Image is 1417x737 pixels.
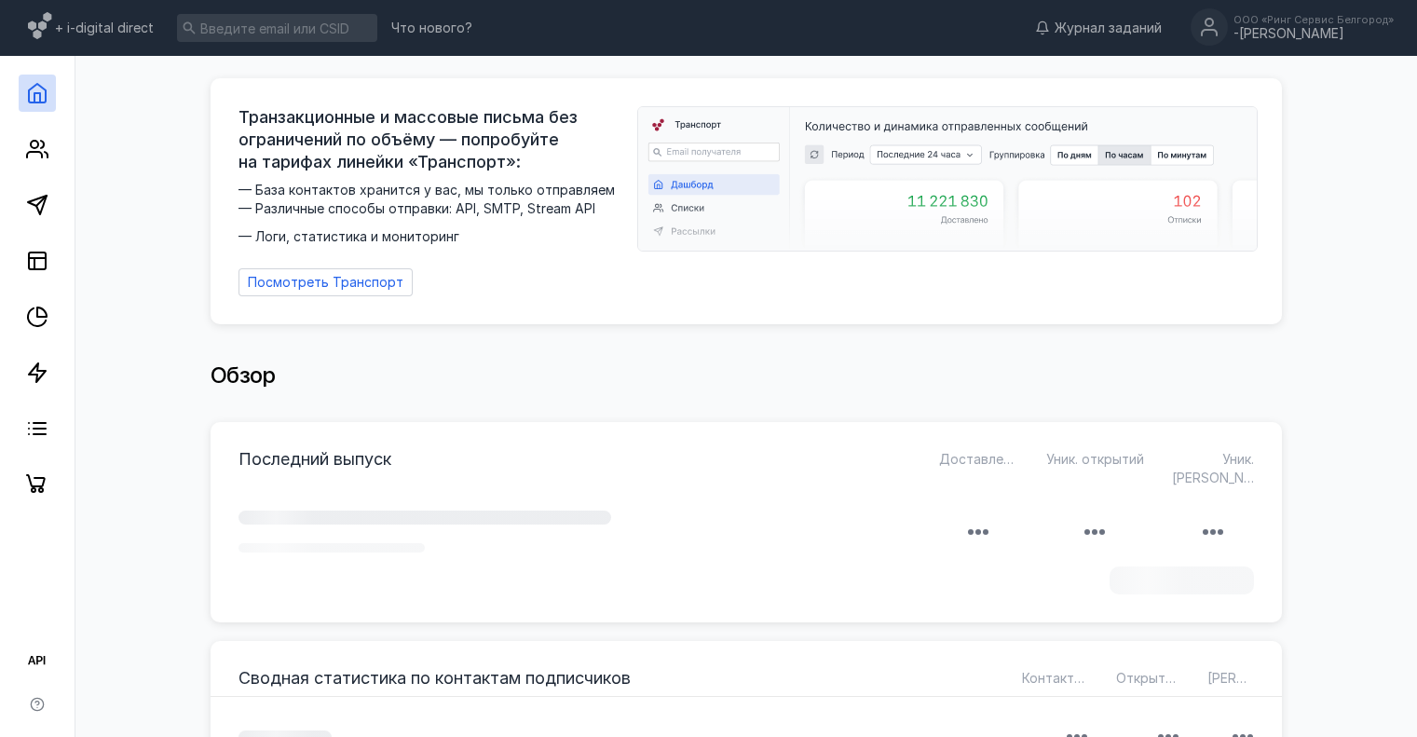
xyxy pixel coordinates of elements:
[248,275,403,291] span: Посмотреть Транспорт
[1055,19,1162,37] span: Журнал заданий
[238,268,413,296] a: Посмотреть Транспорт
[1022,670,1090,686] span: Контактов
[1207,670,1313,686] span: [PERSON_NAME]
[1116,670,1180,686] span: Открытий
[177,14,377,42] input: Введите email или CSID
[238,181,626,246] span: — База контактов хранится у вас, мы только отправляем — Различные способы отправки: API, SMTP, St...
[55,19,154,37] span: + i-digital direct
[1026,19,1171,37] a: Журнал заданий
[238,106,626,173] span: Транзакционные и массовые письма без ограничений по объёму — попробуйте на тарифах линейки «Транс...
[1172,451,1277,485] span: Уник. [PERSON_NAME]
[238,668,631,688] h3: Сводная статистика по контактам подписчиков
[1046,451,1144,467] span: Уник. открытий
[211,362,276,389] span: Обзор
[1233,14,1394,25] div: ООО «Ринг Сервис Белгород»
[238,449,391,469] h3: Последний выпуск
[638,107,1257,251] img: dashboard-transport-banner
[939,451,1019,467] span: Доставлено
[28,9,154,47] a: + i-digital direct
[1233,26,1394,42] div: -[PERSON_NAME]
[382,21,482,34] a: Что нового?
[391,21,472,34] span: Что нового?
